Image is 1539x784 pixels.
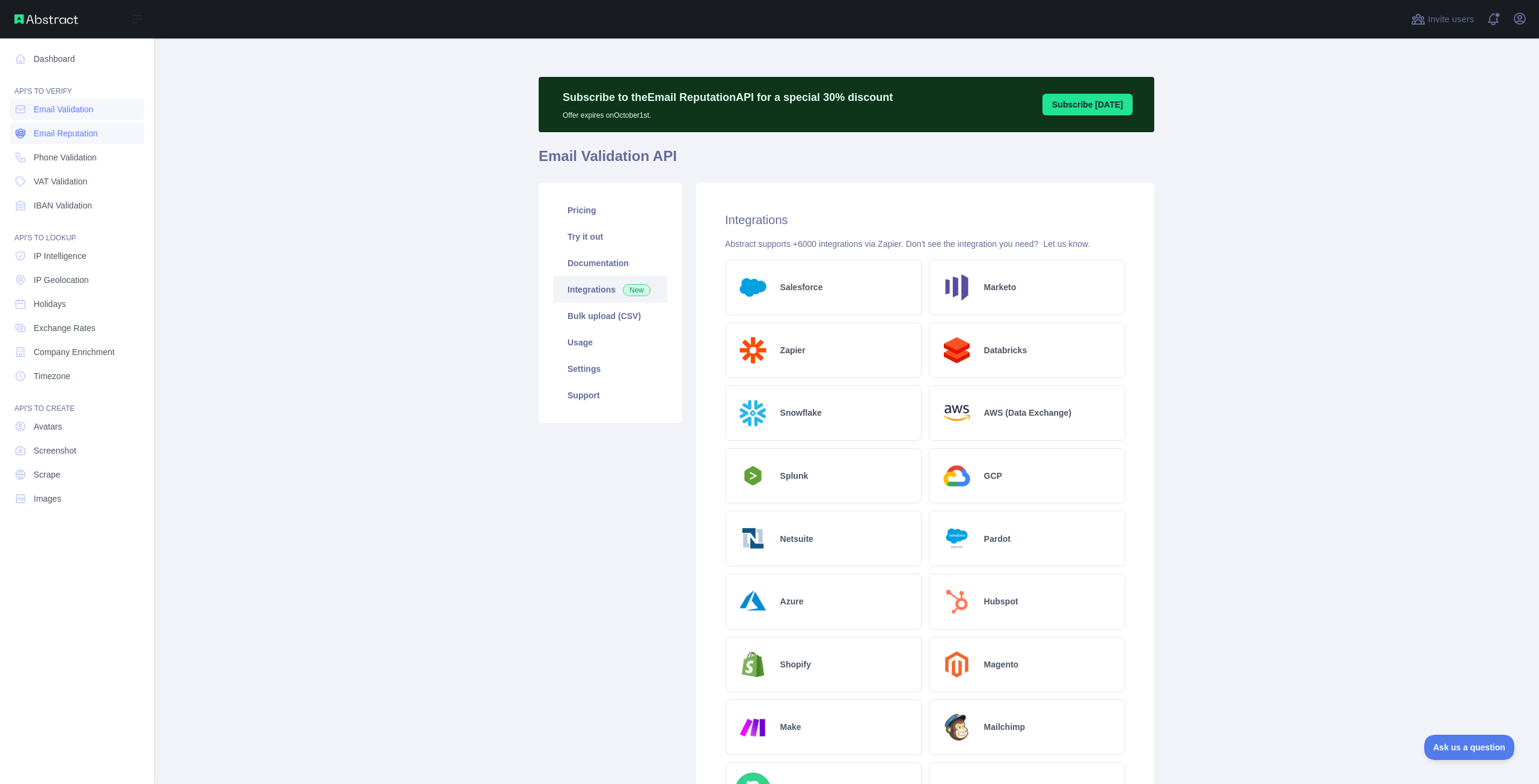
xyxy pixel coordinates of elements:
div: Abstract supports +6000 integrations via Zapier. Don't see the integration you need? [725,238,1125,250]
span: Images [34,493,61,505]
a: Holidays [10,293,144,315]
span: Email Reputation [34,127,98,139]
a: Scrape [10,464,144,485]
a: Integrations New [553,276,667,303]
img: Logo [939,647,974,682]
a: Let us know. [1043,239,1090,249]
img: Logo [735,463,771,489]
a: Bulk upload (CSV) [553,303,667,329]
h2: Databricks [984,344,1027,356]
h2: Salesforce [780,281,823,293]
a: Exchange Rates [10,317,144,339]
a: Timezone [10,365,144,387]
span: Email Validation [34,103,93,115]
img: Logo [939,395,974,431]
img: Logo [735,647,771,682]
div: API'S TO VERIFY [10,72,144,96]
a: Email Reputation [10,123,144,144]
span: Screenshot [34,445,76,457]
a: IP Geolocation [10,269,144,291]
h1: Email Validation API [539,147,1154,175]
h2: Integrations [725,211,1125,228]
a: Avatars [10,416,144,437]
span: Phone Validation [34,151,97,163]
h2: Marketo [984,281,1017,293]
a: IBAN Validation [10,195,144,216]
a: Company Enrichment [10,341,144,363]
span: Timezone [34,370,70,382]
h2: Make [780,721,801,733]
span: IP Intelligence [34,250,87,262]
h2: Mailchimp [984,721,1025,733]
span: IP Geolocation [34,274,89,286]
a: Screenshot [10,440,144,461]
a: Documentation [553,250,667,276]
a: Try it out [553,223,667,250]
a: Dashboard [10,48,144,70]
button: Invite users [1409,10,1476,29]
span: Invite users [1428,13,1474,26]
h2: Splunk [780,470,809,482]
a: Support [553,382,667,409]
a: IP Intelligence [10,245,144,267]
img: Logo [939,584,974,619]
a: Images [10,488,144,509]
p: Offer expires on October 1st. [563,106,893,120]
img: Logo [939,521,974,556]
button: Subscribe [DATE] [1042,94,1133,115]
span: Holidays [34,298,66,310]
a: Settings [553,356,667,382]
img: Logo [939,333,974,368]
span: Exchange Rates [34,322,96,334]
div: API'S TO LOOKUP [10,219,144,243]
img: Logo [735,710,771,745]
h2: Magento [984,658,1019,670]
h2: Zapier [780,344,806,356]
span: Avatars [34,421,62,433]
h2: Azure [780,595,804,607]
a: Phone Validation [10,147,144,168]
img: Logo [735,270,771,305]
span: Scrape [34,469,60,481]
img: Logo [939,458,974,494]
img: Abstract API [14,14,78,24]
h2: Netsuite [780,533,813,545]
div: API'S TO CREATE [10,389,144,413]
a: VAT Validation [10,171,144,192]
img: Logo [735,521,771,556]
h2: Shopify [780,658,811,670]
h2: GCP [984,470,1002,482]
h2: Snowflake [780,407,822,419]
a: Pricing [553,197,667,223]
h2: AWS (Data Exchange) [984,407,1071,419]
img: Logo [735,333,771,368]
img: Logo [939,710,974,745]
img: Logo [735,395,771,431]
iframe: Toggle Customer Support [1424,735,1515,760]
span: New [623,284,650,296]
a: Email Validation [10,99,144,120]
h2: Pardot [984,533,1011,545]
a: Usage [553,329,667,356]
img: Logo [939,270,974,305]
span: Company Enrichment [34,346,115,358]
p: Subscribe to the Email Reputation API for a special 30 % discount [563,89,893,106]
img: Logo [735,584,771,619]
span: IBAN Validation [34,199,92,211]
h2: Hubspot [984,595,1018,607]
span: VAT Validation [34,175,87,187]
